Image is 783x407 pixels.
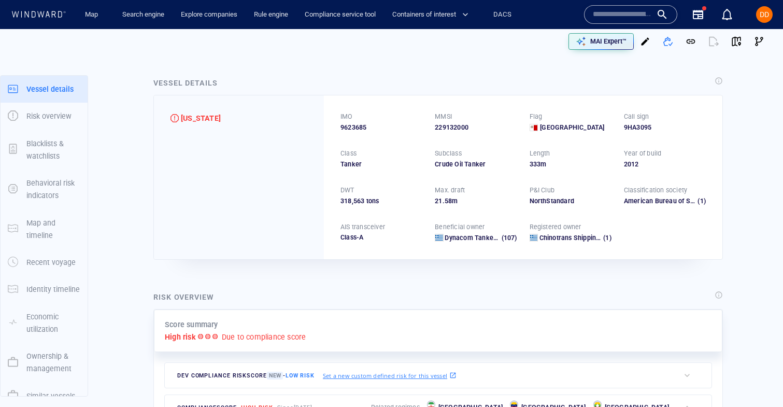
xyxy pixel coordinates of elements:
div: [US_STATE] [181,112,221,124]
a: Rule engine [250,6,292,24]
div: Crude Oil Tanker [435,160,517,169]
span: DD [760,10,769,19]
div: High risk [170,114,179,122]
p: Due to compliance score [222,331,306,343]
button: Behavioral risk indicators [1,170,88,209]
a: Dynacom Tankers Management Ltd (107) [445,233,517,243]
p: Recent voyage [26,256,76,269]
p: Similar vessels [26,390,75,402]
p: Behavioral risk indicators [26,177,80,202]
div: Tanker [340,160,422,169]
p: DWT [340,186,354,195]
p: Call sign [624,112,649,121]
button: Identity timeline [1,276,88,303]
a: Set a new custom defined risk for this vessel [323,370,457,381]
a: Ownership & management [1,357,88,367]
a: Map and timeline [1,223,88,233]
div: 9HA3095 [624,123,706,132]
p: IMO [340,112,353,121]
div: American Bureau of Shipping [624,197,696,206]
div: Notification center [721,8,733,21]
span: Low risk [286,372,315,379]
p: MMSI [435,112,452,121]
span: Chinotrans Shipping Ltd. [539,234,614,242]
button: Add to vessel list [657,30,679,53]
p: High risk [165,331,196,343]
span: Dev Compliance risk score - [177,372,315,380]
div: 2012 [624,160,706,169]
p: Classification society [624,186,687,195]
button: Visual Link Analysis [748,30,771,53]
a: Similar vessels [1,390,88,400]
div: Risk overview [153,291,214,303]
p: Ownership & management [26,350,80,375]
p: Length [530,149,550,158]
div: American Bureau of Shipping [624,197,706,206]
p: Risk overview [26,110,72,122]
button: Vessel details [1,76,88,103]
a: Map [81,6,106,24]
p: Class [340,149,357,158]
button: View on map [725,30,748,53]
span: Dynacom Tankers Management Ltd [445,234,552,242]
a: Search engine [118,6,168,24]
p: P&I Club [530,186,555,195]
iframe: Chat [739,360,775,399]
button: DACS [486,6,519,24]
a: Vessel details [1,83,88,93]
p: Max. draft [435,186,465,195]
button: Recent voyage [1,249,88,276]
span: m [452,197,458,205]
p: Year of build [624,149,662,158]
button: Blacklists & watchlists [1,130,88,170]
button: Economic utilization [1,303,88,343]
a: Explore companies [177,6,241,24]
a: Behavioral risk indicators [1,184,88,194]
p: Blacklists & watchlists [26,137,80,163]
p: Registered owner [530,222,581,232]
div: NorthStandard [530,197,611,206]
span: [GEOGRAPHIC_DATA] [540,123,604,132]
button: Vessel update [634,30,657,53]
a: Identity timeline [1,284,88,294]
p: Economic utilization [26,311,80,336]
span: (107) [500,233,517,243]
span: 333 [530,160,541,168]
a: Risk overview [1,111,88,121]
span: 9623685 [340,123,366,132]
button: MAI Expert™ [568,33,634,50]
button: DD [754,4,775,25]
span: (1) [696,197,706,206]
div: Vessel details [153,77,218,89]
div: 318,563 tons [340,197,422,206]
a: Blacklists & watchlists [1,144,88,154]
button: Risk overview [1,103,88,130]
a: Recent voyage [1,257,88,267]
span: New [267,372,283,380]
span: 58 [445,197,452,205]
span: TEXAS [181,112,221,124]
span: (1) [602,233,611,243]
button: Get link [679,30,702,53]
button: Map and timeline [1,209,88,249]
p: Flag [530,112,543,121]
button: Map [77,6,110,24]
a: Economic utilization [1,317,88,327]
p: Set a new custom defined risk for this vessel [323,371,447,380]
p: AIS transceiver [340,222,385,232]
div: 229132000 [435,123,517,132]
p: Map and timeline [26,217,80,242]
span: Class-A [340,233,363,241]
button: Containers of interest [388,6,477,24]
p: Beneficial owner [435,222,485,232]
p: Vessel details [26,83,74,95]
span: 21 [435,197,442,205]
button: Ownership & management [1,343,88,383]
a: Compliance service tool [301,6,380,24]
p: MAI Expert™ [590,37,627,46]
span: . [443,197,445,205]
